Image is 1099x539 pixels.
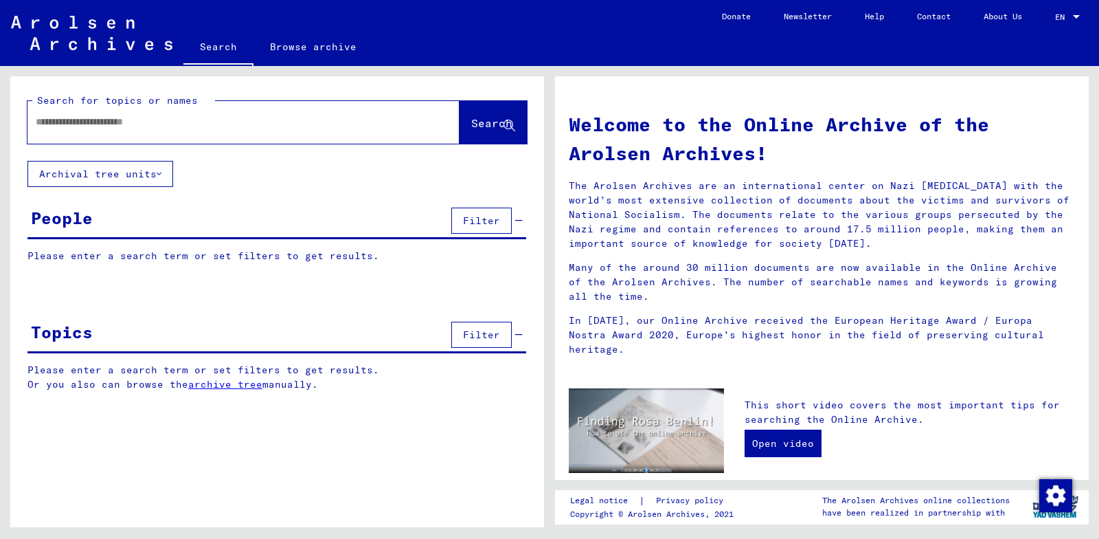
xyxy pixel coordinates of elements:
button: Filter [451,208,512,234]
p: Copyright © Arolsen Archives, 2021 [570,508,740,520]
button: Search [460,101,527,144]
p: The Arolsen Archives online collections [822,494,1010,507]
mat-label: Search for topics or names [37,94,198,107]
span: EN [1055,12,1070,22]
a: Browse archive [253,30,373,63]
a: Open video [745,430,822,457]
p: Please enter a search term or set filters to get results. Or you also can browse the manually. [27,363,527,392]
img: Change consent [1039,479,1072,512]
img: video.jpg [569,388,724,473]
p: In [DATE], our Online Archive received the European Heritage Award / Europa Nostra Award 2020, Eu... [569,313,1075,357]
p: Many of the around 30 million documents are now available in the Online Archive of the Arolsen Ar... [569,261,1075,304]
img: Arolsen_neg.svg [11,16,172,50]
a: Privacy policy [645,494,740,508]
div: Topics [31,320,93,344]
a: Legal notice [570,494,639,508]
img: yv_logo.png [1030,489,1081,524]
button: Archival tree units [27,161,173,187]
div: People [31,206,93,230]
p: This short video covers the most important tips for searching the Online Archive. [745,398,1075,427]
p: Please enter a search term or set filters to get results. [27,249,526,263]
button: Filter [451,322,512,348]
span: Filter [463,214,500,227]
span: Filter [463,329,500,341]
p: have been realized in partnership with [822,507,1010,519]
a: Search [183,30,253,66]
h1: Welcome to the Online Archive of the Arolsen Archives! [569,110,1075,168]
span: Search [471,116,512,130]
p: The Arolsen Archives are an international center on Nazi [MEDICAL_DATA] with the world’s most ext... [569,179,1075,251]
a: archive tree [188,378,262,390]
div: | [570,494,740,508]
